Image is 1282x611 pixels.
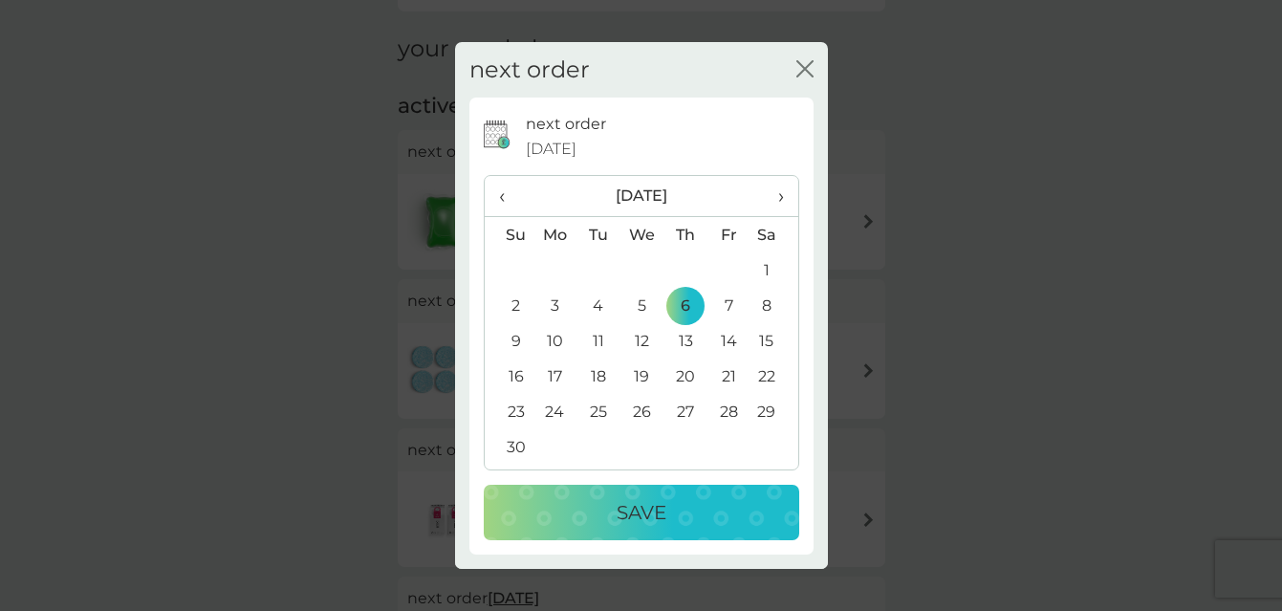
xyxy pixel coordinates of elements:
td: 6 [663,288,706,323]
td: 25 [576,394,619,429]
span: [DATE] [526,137,576,162]
td: 28 [707,394,750,429]
td: 17 [533,359,577,394]
td: 5 [619,288,663,323]
p: Save [617,497,666,528]
th: Su [485,217,533,253]
td: 15 [750,323,797,359]
button: close [796,60,814,80]
th: Mo [533,217,577,253]
td: 14 [707,323,750,359]
th: We [619,217,663,253]
td: 8 [750,288,797,323]
td: 7 [707,288,750,323]
td: 13 [663,323,706,359]
td: 3 [533,288,577,323]
td: 9 [485,323,533,359]
td: 20 [663,359,706,394]
th: Fr [707,217,750,253]
button: Save [484,485,799,540]
th: Tu [576,217,619,253]
td: 2 [485,288,533,323]
h2: next order [469,56,590,84]
td: 21 [707,359,750,394]
td: 18 [576,359,619,394]
th: Th [663,217,706,253]
td: 1 [750,252,797,288]
td: 19 [619,359,663,394]
td: 16 [485,359,533,394]
td: 26 [619,394,663,429]
td: 12 [619,323,663,359]
td: 23 [485,394,533,429]
td: 29 [750,394,797,429]
td: 24 [533,394,577,429]
span: › [764,176,783,216]
th: [DATE] [533,176,750,217]
td: 11 [576,323,619,359]
td: 4 [576,288,619,323]
p: next order [526,112,606,137]
td: 30 [485,429,533,465]
td: 22 [750,359,797,394]
td: 27 [663,394,706,429]
span: ‹ [499,176,519,216]
th: Sa [750,217,797,253]
td: 10 [533,323,577,359]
